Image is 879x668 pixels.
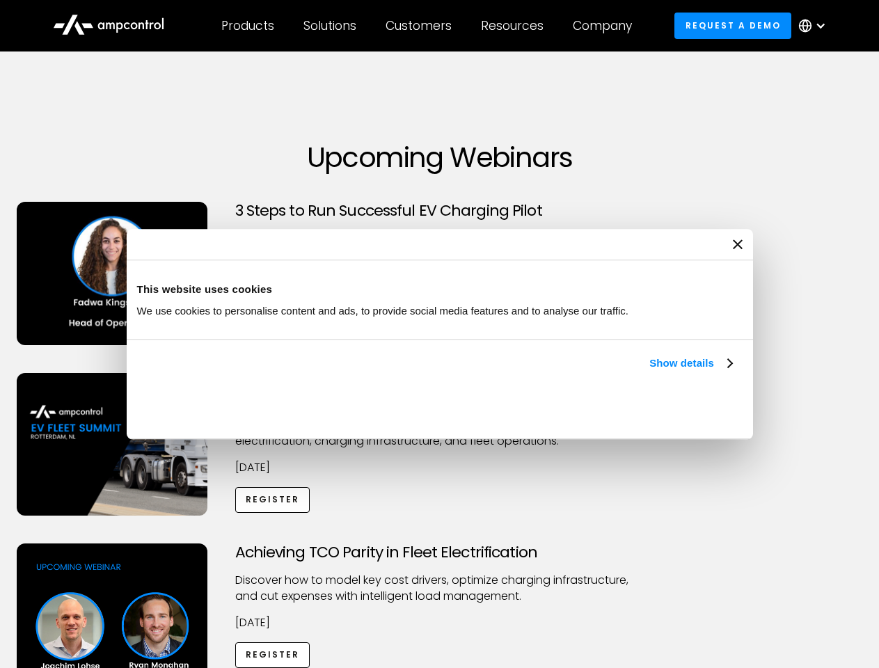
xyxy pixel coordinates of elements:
[481,18,544,33] div: Resources
[221,18,274,33] div: Products
[235,487,310,513] a: Register
[674,13,791,38] a: Request a demo
[235,573,644,604] p: Discover how to model key cost drivers, optimize charging infrastructure, and cut expenses with i...
[733,239,743,249] button: Close banner
[235,202,644,220] h3: 3 Steps to Run Successful EV Charging Pilot
[537,388,737,428] button: Okay
[573,18,632,33] div: Company
[386,18,452,33] div: Customers
[235,642,310,668] a: Register
[235,615,644,630] p: [DATE]
[649,355,731,372] a: Show details
[303,18,356,33] div: Solutions
[235,460,644,475] p: [DATE]
[17,141,863,174] h1: Upcoming Webinars
[235,543,644,562] h3: Achieving TCO Parity in Fleet Electrification
[137,305,629,317] span: We use cookies to personalise content and ads, to provide social media features and to analyse ou...
[137,281,743,298] div: This website uses cookies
